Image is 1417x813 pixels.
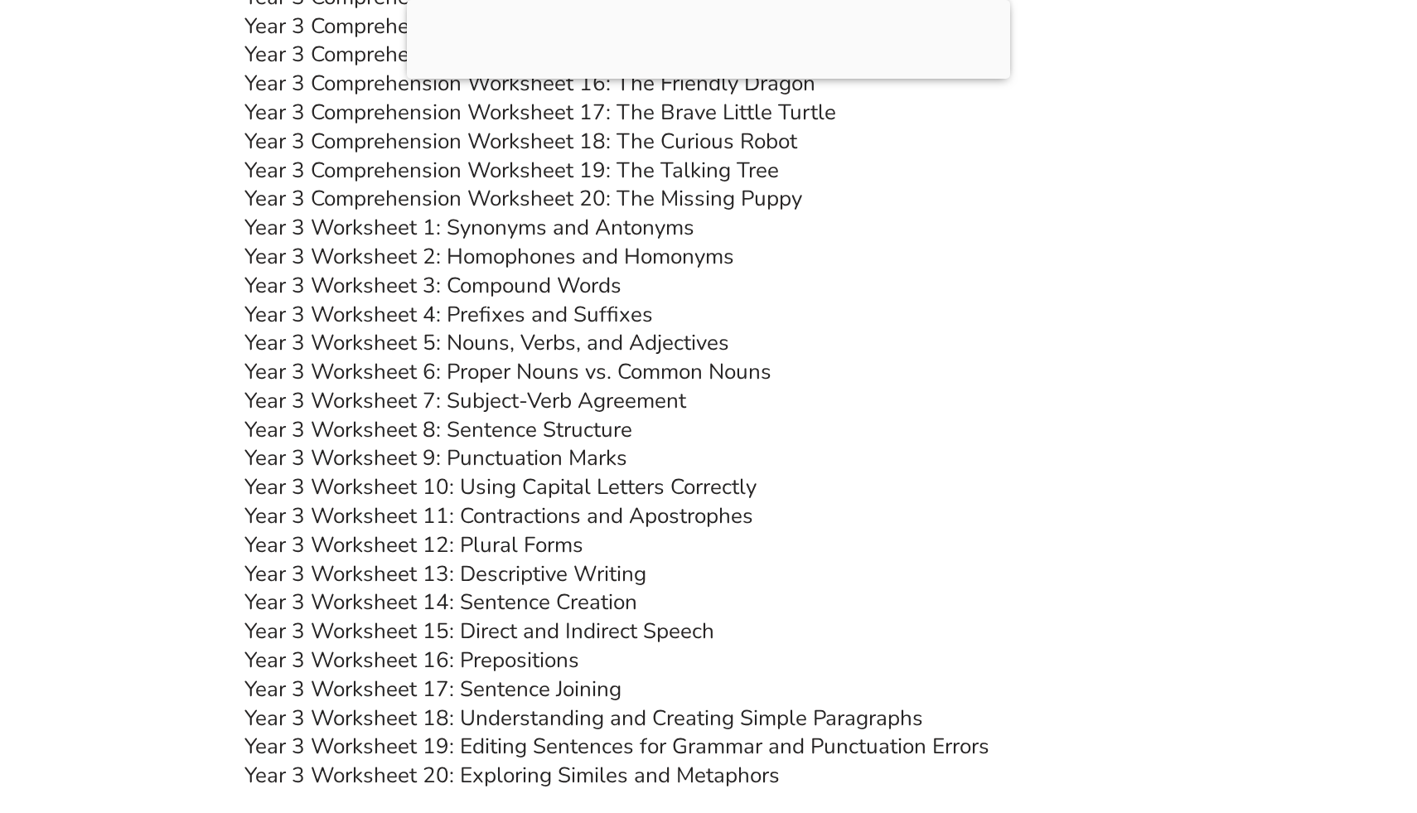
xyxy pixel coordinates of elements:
[244,213,694,242] a: Year 3 Worksheet 1: Synonyms and Antonyms
[244,559,646,588] a: Year 3 Worksheet 13: Descriptive Writing
[244,98,836,127] a: Year 3 Comprehension Worksheet 17: The Brave Little Turtle
[244,443,627,472] a: Year 3 Worksheet 9: Punctuation Marks
[244,761,780,790] a: Year 3 Worksheet 20: Exploring Similes and Metaphors
[244,646,579,675] a: Year 3 Worksheet 16: Prepositions
[244,156,779,185] a: Year 3 Comprehension Worksheet 19: The Talking Tree
[244,69,815,98] a: Year 3 Comprehension Worksheet 16: The Friendly Dragon
[244,732,989,761] a: Year 3 Worksheet 19: Editing Sentences for Grammar and Punctuation Errors
[244,242,734,271] a: Year 3 Worksheet 2: Homophones and Homonyms
[244,357,771,386] a: Year 3 Worksheet 6: Proper Nouns vs. Common Nouns
[244,300,653,329] a: Year 3 Worksheet 4: Prefixes and Suffixes
[244,617,714,646] a: Year 3 Worksheet 15: Direct and Indirect Speech
[244,40,845,69] a: Year 3 Comprehension Worksheet 15: 10 points to Hufflepuff!
[244,386,686,415] a: Year 3 Worksheet 7: Subject-Verb Agreement
[244,127,797,156] a: Year 3 Comprehension Worksheet 18: The Curious Robot
[244,328,729,357] a: Year 3 Worksheet 5: Nouns, Verbs, and Adjectives
[244,588,637,617] a: Year 3 Worksheet 14: Sentence Creation
[1133,626,1417,813] iframe: Chat Widget
[244,271,621,300] a: Year 3 Worksheet 3: Compound Words
[244,472,757,501] a: Year 3 Worksheet 10: Using Capital Letters Correctly
[244,501,753,530] a: Year 3 Worksheet 11: Contractions and Apostrophes
[244,530,583,559] a: Year 3 Worksheet 12: Plural Forms
[244,184,802,213] a: Year 3 Comprehension Worksheet 20: The Missing Puppy
[244,675,621,704] a: Year 3 Worksheet 17: Sentence Joining
[244,704,923,733] a: Year 3 Worksheet 18: Understanding and Creating Simple Paragraphs
[244,12,868,41] a: Year 3 Comprehension Worksheet 14: The Time Travellers Diary
[244,415,632,444] a: Year 3 Worksheet 8: Sentence Structure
